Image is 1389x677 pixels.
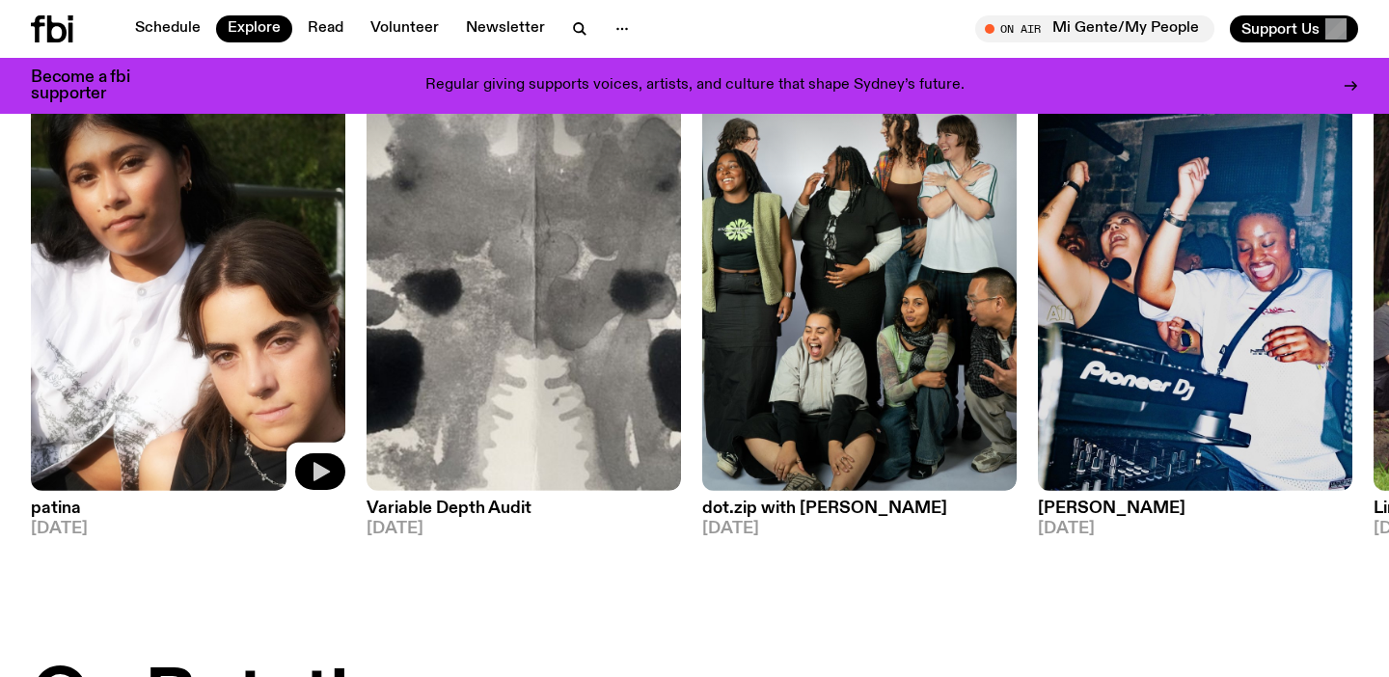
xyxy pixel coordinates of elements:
[975,15,1214,42] button: On AirMi Gente/My People
[367,491,681,537] a: Variable Depth Audit[DATE]
[425,77,965,95] p: Regular giving supports voices, artists, and culture that shape Sydney’s future.
[454,15,557,42] a: Newsletter
[31,491,345,537] a: patina[DATE]
[367,501,681,517] h3: Variable Depth Audit
[296,15,355,42] a: Read
[367,521,681,537] span: [DATE]
[1230,15,1358,42] button: Support Us
[123,15,212,42] a: Schedule
[359,15,450,42] a: Volunteer
[31,69,154,102] h3: Become a fbi supporter
[702,491,1017,537] a: dot.zip with [PERSON_NAME][DATE]
[1038,501,1352,517] h3: [PERSON_NAME]
[31,521,345,537] span: [DATE]
[1038,521,1352,537] span: [DATE]
[1038,491,1352,537] a: [PERSON_NAME][DATE]
[702,501,1017,517] h3: dot.zip with [PERSON_NAME]
[216,15,292,42] a: Explore
[367,71,681,491] img: A black and white Rorschach
[31,501,345,517] h3: patina
[1241,20,1320,38] span: Support Us
[702,521,1017,537] span: [DATE]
